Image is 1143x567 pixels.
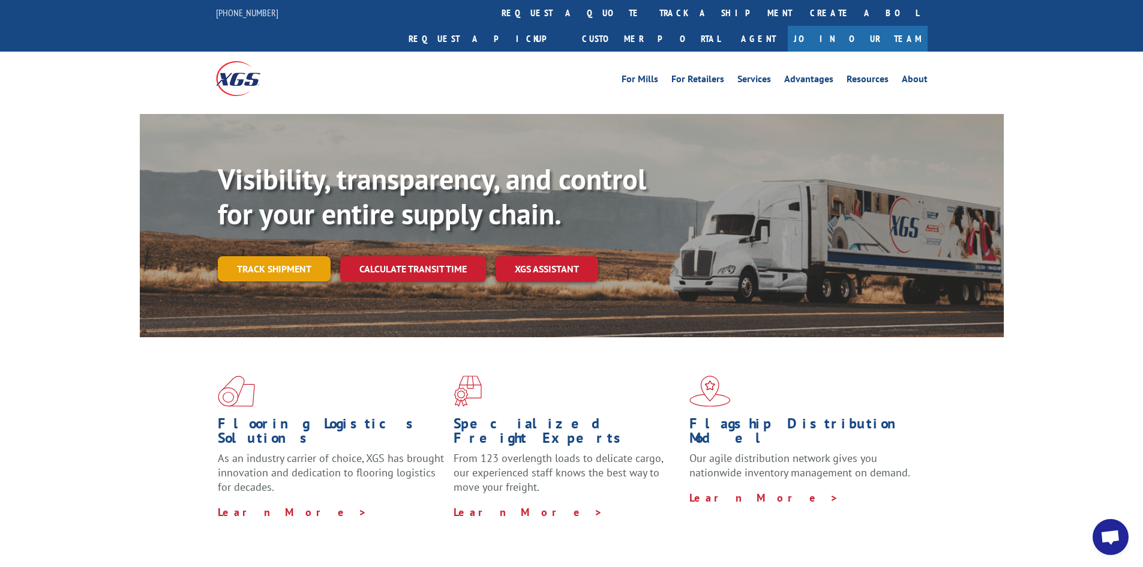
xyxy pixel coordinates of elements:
[573,26,729,52] a: Customer Portal
[218,256,331,281] a: Track shipment
[454,505,603,519] a: Learn More >
[400,26,573,52] a: Request a pickup
[622,74,658,88] a: For Mills
[737,74,771,88] a: Services
[689,491,839,505] a: Learn More >
[218,416,445,451] h1: Flooring Logistics Solutions
[218,451,444,494] span: As an industry carrier of choice, XGS has brought innovation and dedication to flooring logistics...
[689,376,731,407] img: xgs-icon-flagship-distribution-model-red
[671,74,724,88] a: For Retailers
[454,451,680,505] p: From 123 overlength loads to delicate cargo, our experienced staff knows the best way to move you...
[454,376,482,407] img: xgs-icon-focused-on-flooring-red
[454,416,680,451] h1: Specialized Freight Experts
[216,7,278,19] a: [PHONE_NUMBER]
[340,256,486,282] a: Calculate transit time
[847,74,889,88] a: Resources
[218,505,367,519] a: Learn More >
[729,26,788,52] a: Agent
[1093,519,1129,555] a: Open chat
[784,74,833,88] a: Advantages
[496,256,598,282] a: XGS ASSISTANT
[689,416,916,451] h1: Flagship Distribution Model
[689,451,910,479] span: Our agile distribution network gives you nationwide inventory management on demand.
[218,376,255,407] img: xgs-icon-total-supply-chain-intelligence-red
[788,26,928,52] a: Join Our Team
[218,160,646,232] b: Visibility, transparency, and control for your entire supply chain.
[902,74,928,88] a: About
